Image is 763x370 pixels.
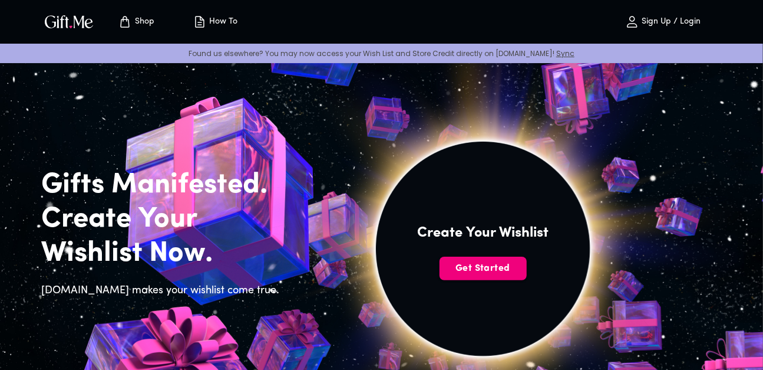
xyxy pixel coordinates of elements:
[207,17,238,27] p: How To
[417,224,549,243] h4: Create Your Wishlist
[193,15,207,29] img: how-to.svg
[41,168,286,202] h2: Gifts Manifested.
[41,202,286,237] h2: Create Your
[604,3,722,41] button: Sign Up / Login
[42,13,95,30] img: GiftMe Logo
[440,257,527,280] button: Get Started
[639,17,701,27] p: Sign Up / Login
[132,17,154,27] p: Shop
[41,283,286,299] h6: [DOMAIN_NAME] makes your wishlist come true.
[556,48,574,58] a: Sync
[41,15,97,29] button: GiftMe Logo
[104,3,169,41] button: Store page
[183,3,247,41] button: How To
[41,237,286,271] h2: Wishlist Now.
[9,48,754,58] p: Found us elsewhere? You may now access your Wish List and Store Credit directly on [DOMAIN_NAME]!
[440,262,527,275] span: Get Started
